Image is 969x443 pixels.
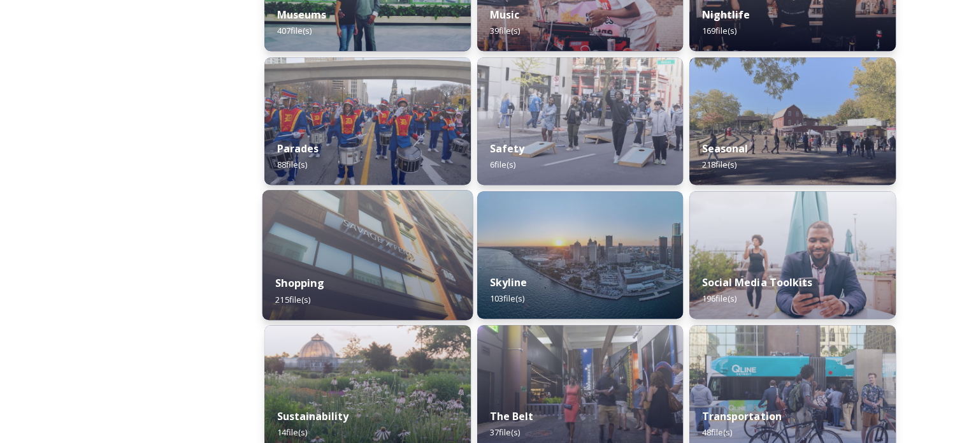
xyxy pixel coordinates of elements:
[264,57,471,185] img: d8268b2e-af73-4047-a747-1e9a83cc24c4.jpg
[262,190,473,320] img: e91d0ad6-e020-4ad7-a29e-75c491b4880f.jpg
[277,409,348,423] strong: Sustainability
[702,409,781,423] strong: Transportation
[477,191,684,319] img: 1c183ad6-ea5d-43bf-8d64-8aacebe3bb37.jpg
[277,426,307,438] span: 14 file(s)
[490,8,519,22] strong: Music
[490,159,515,170] span: 6 file(s)
[277,8,326,22] strong: Museums
[275,293,310,305] span: 215 file(s)
[689,57,896,185] img: 4423d9b81027f9a47bd28d212e5a5273a11b6f41845817bbb6cd5dd12e8cc4e8.jpg
[477,57,684,185] img: 5cfe837b-42d2-4f07-949b-1daddc3a824e.jpg
[702,142,748,156] strong: Seasonal
[689,191,896,319] img: RIVERWALK%2520CONTENT%2520EDIT-15-PhotoCredit-Justin_Milhouse-UsageExpires_Oct-2024.jpg
[702,426,732,438] span: 48 file(s)
[490,426,520,438] span: 37 file(s)
[277,142,319,156] strong: Parades
[702,293,736,304] span: 196 file(s)
[490,409,533,423] strong: The Belt
[490,25,520,36] span: 39 file(s)
[702,25,736,36] span: 169 file(s)
[702,159,736,170] span: 218 file(s)
[490,275,527,289] strong: Skyline
[490,293,524,304] span: 103 file(s)
[277,159,307,170] span: 88 file(s)
[490,142,524,156] strong: Safety
[702,8,750,22] strong: Nightlife
[702,275,812,289] strong: Social Media Toolkits
[275,276,324,290] strong: Shopping
[277,25,312,36] span: 407 file(s)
